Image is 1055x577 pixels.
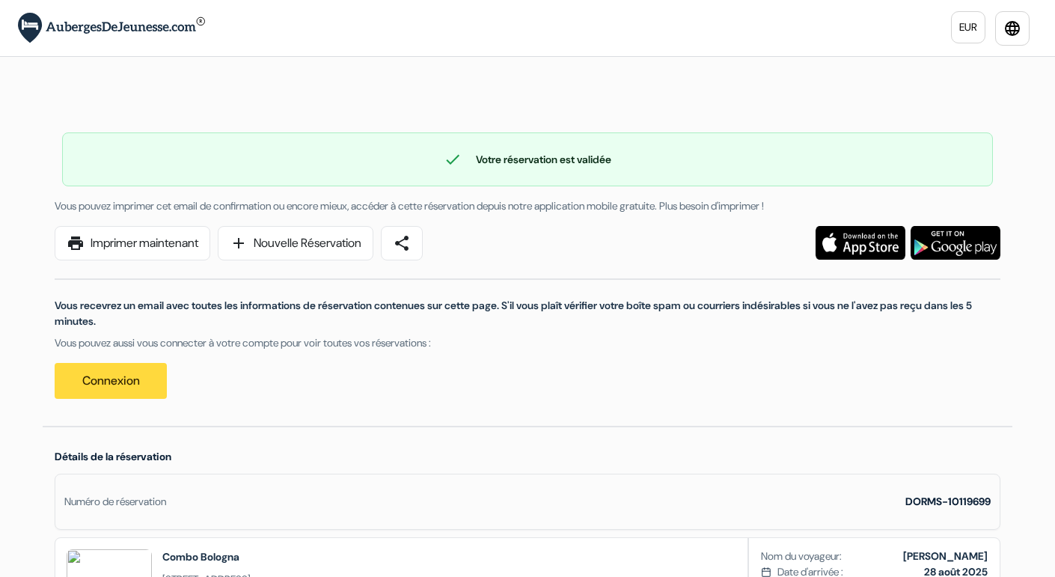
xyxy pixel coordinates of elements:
span: print [67,234,85,252]
div: Votre réservation est validée [63,150,992,168]
span: Vous pouvez imprimer cet email de confirmation ou encore mieux, accéder à cette réservation depui... [55,199,764,213]
img: Téléchargez l'application gratuite [816,226,905,260]
strong: DORMS-10119699 [905,495,991,508]
img: AubergesDeJeunesse.com [18,13,205,43]
img: Téléchargez l'application gratuite [911,226,1000,260]
a: addNouvelle Réservation [218,226,373,260]
a: Connexion [55,363,167,399]
b: [PERSON_NAME] [903,549,988,563]
i: language [1003,19,1021,37]
span: share [393,234,411,252]
h2: Combo Bologna [162,549,251,564]
span: Nom du voyageur: [761,549,842,564]
a: language [995,11,1030,46]
a: EUR [951,11,985,43]
p: Vous pouvez aussi vous connecter à votre compte pour voir toutes vos réservations : [55,335,1000,351]
p: Vous recevrez un email avec toutes les informations de réservation contenues sur cette page. S'il... [55,298,1000,329]
span: check [444,150,462,168]
a: share [381,226,423,260]
span: Détails de la réservation [55,450,171,463]
span: add [230,234,248,252]
a: printImprimer maintenant [55,226,210,260]
div: Numéro de réservation [64,494,166,510]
